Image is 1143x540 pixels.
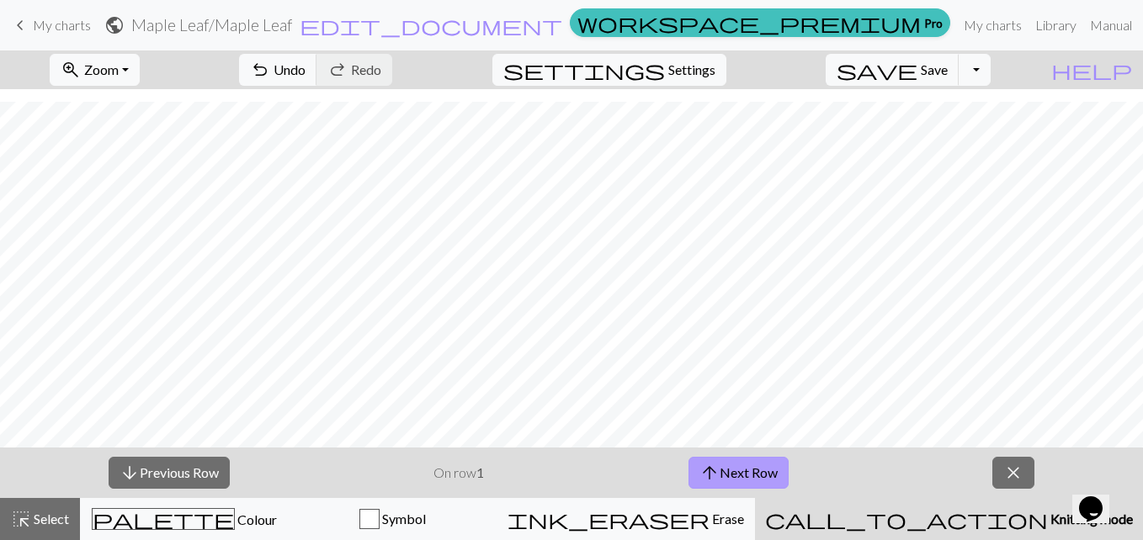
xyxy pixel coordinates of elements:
[239,54,317,86] button: Undo
[826,54,960,86] button: Save
[10,13,30,37] span: keyboard_arrow_left
[120,461,140,484] span: arrow_downward
[837,58,917,82] span: save
[80,498,289,540] button: Colour
[1083,8,1139,42] a: Manual
[250,58,270,82] span: undo
[503,58,665,82] span: settings
[109,457,230,489] button: Previous Row
[31,511,69,527] span: Select
[274,61,306,77] span: Undo
[710,511,744,527] span: Erase
[503,60,665,80] i: Settings
[300,13,562,37] span: edit_document
[476,464,484,480] strong: 1
[668,60,715,80] span: Settings
[492,54,726,86] button: SettingsSettings
[104,13,125,37] span: public
[699,461,720,484] span: arrow_upward
[688,457,789,489] button: Next Row
[1003,461,1023,484] span: close
[765,507,1048,531] span: call_to_action
[497,498,755,540] button: Erase
[1072,473,1126,523] iframe: chat widget
[10,11,91,40] a: My charts
[1029,8,1083,42] a: Library
[235,511,277,527] span: Colour
[380,511,426,527] span: Symbol
[289,498,497,540] button: Symbol
[1051,58,1132,82] span: help
[93,507,234,531] span: palette
[433,463,484,483] p: On row
[921,61,948,77] span: Save
[61,58,81,82] span: zoom_in
[1048,511,1133,527] span: Knitting mode
[50,54,140,86] button: Zoom
[755,498,1143,540] button: Knitting mode
[84,61,119,77] span: Zoom
[33,17,91,33] span: My charts
[508,507,710,531] span: ink_eraser
[577,11,921,34] span: workspace_premium
[11,507,31,531] span: highlight_alt
[570,8,950,37] a: Pro
[957,8,1029,42] a: My charts
[131,15,292,34] h2: Maple Leaf / Maple Leaf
